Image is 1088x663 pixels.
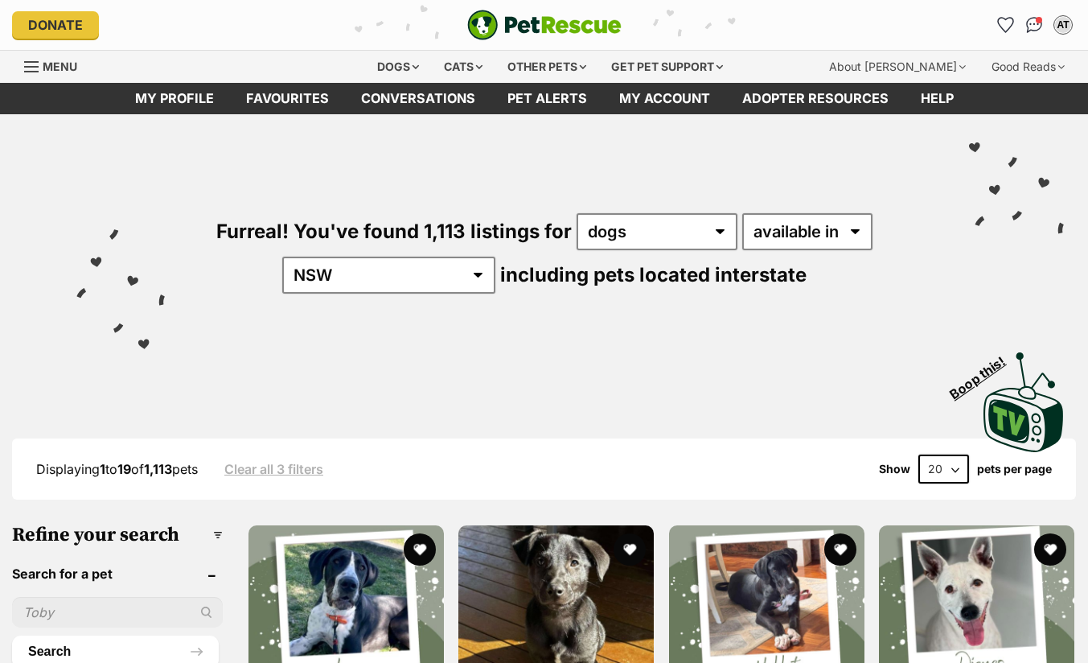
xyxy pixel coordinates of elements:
span: Menu [43,60,77,73]
div: Good Reads [980,51,1076,83]
a: Pet alerts [491,83,603,114]
img: PetRescue TV logo [983,352,1064,452]
a: Favourites [992,12,1018,38]
a: Adopter resources [726,83,905,114]
span: Show [879,463,910,476]
a: PetRescue [467,10,622,40]
a: Clear all 3 filters [224,462,323,476]
a: conversations [345,83,491,114]
a: Help [905,83,970,114]
span: Furreal! You've found 1,113 listings for [216,220,572,243]
div: Dogs [366,51,430,83]
a: Boop this! [983,338,1064,455]
button: favourite [614,533,646,566]
img: chat-41dd97257d64d25036548639549fe6c8038ab92f7586957e7f3b1b290dea8141.svg [1026,17,1043,33]
span: Boop this! [947,344,1021,402]
h3: Refine your search [12,524,223,546]
span: including pets located interstate [500,263,807,286]
strong: 1,113 [144,461,172,477]
button: favourite [823,533,856,566]
img: logo-e224e6f780fb5917bec1dbf3a21bbac754714ae5b6737aabdf751b685950b380.svg [467,10,622,40]
strong: 19 [117,461,131,477]
a: My profile [119,83,230,114]
a: Favourites [230,83,345,114]
button: My account [1050,12,1076,38]
ul: Account quick links [992,12,1076,38]
span: Displaying to of pets [36,461,198,477]
div: About [PERSON_NAME] [818,51,977,83]
strong: 1 [100,461,105,477]
label: pets per page [977,463,1052,476]
button: favourite [403,533,435,566]
a: My account [603,83,726,114]
header: Search for a pet [12,566,223,581]
input: Toby [12,597,223,628]
div: Get pet support [600,51,734,83]
div: Cats [433,51,494,83]
a: Donate [12,11,99,39]
div: AT [1055,17,1071,33]
a: Menu [24,51,88,80]
button: favourite [1034,533,1066,566]
a: Conversations [1021,12,1047,38]
div: Other pets [496,51,597,83]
